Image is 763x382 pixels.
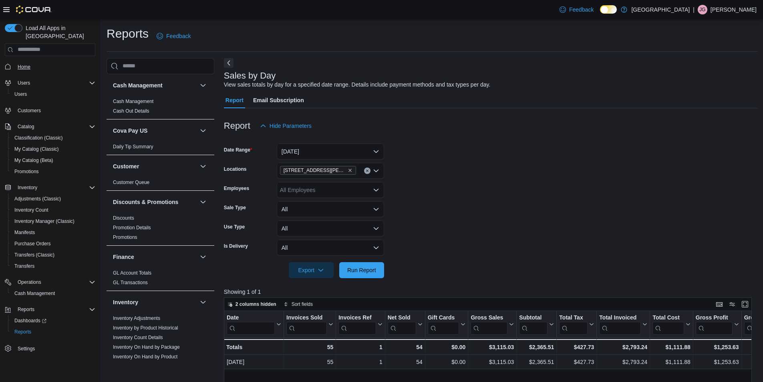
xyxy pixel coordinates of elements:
[14,183,95,192] span: Inventory
[113,325,178,331] a: Inventory by Product Historical
[727,299,737,309] button: Display options
[8,261,99,272] button: Transfers
[693,5,695,14] p: |
[2,182,99,193] button: Inventory
[113,325,178,331] span: Inventory by Product Historical
[224,58,234,68] button: Next
[427,314,459,321] div: Gift Cards
[11,216,78,226] a: Inventory Manager (Classic)
[113,179,149,186] span: Customer Queue
[107,26,149,42] h1: Reports
[18,64,30,70] span: Home
[711,5,757,14] p: [PERSON_NAME]
[2,61,99,73] button: Home
[227,314,281,334] button: Date
[227,314,275,334] div: Date
[113,298,197,306] button: Inventory
[14,263,34,269] span: Transfers
[8,204,99,216] button: Inventory Count
[559,314,594,334] button: Total Tax
[14,78,33,88] button: Users
[427,314,465,334] button: Gift Cards
[11,261,38,271] a: Transfers
[113,144,153,150] span: Daily Tip Summary
[600,5,617,14] input: Dark Mode
[11,250,95,260] span: Transfers (Classic)
[113,99,153,104] a: Cash Management
[257,118,315,134] button: Hide Parameters
[8,166,99,177] button: Promotions
[113,315,160,321] a: Inventory Adjustments
[696,314,733,334] div: Gross Profit
[388,357,423,367] div: 54
[599,357,647,367] div: $2,793.24
[18,80,30,86] span: Users
[11,327,95,337] span: Reports
[270,122,312,130] span: Hide Parameters
[11,316,95,325] span: Dashboards
[8,315,99,326] a: Dashboards
[14,329,31,335] span: Reports
[14,168,39,175] span: Promotions
[14,196,61,202] span: Adjustments (Classic)
[113,162,139,170] h3: Customer
[5,58,95,375] nav: Complex example
[599,314,641,334] div: Total Invoiced
[699,5,705,14] span: JG
[8,155,99,166] button: My Catalog (Beta)
[11,167,42,176] a: Promotions
[113,335,163,340] a: Inventory Count Details
[599,314,647,334] button: Total Invoiced
[113,198,197,206] button: Discounts & Promotions
[11,250,58,260] a: Transfers (Classic)
[652,314,690,334] button: Total Cost
[14,343,95,353] span: Settings
[519,314,548,321] div: Subtotal
[166,32,191,40] span: Feedback
[599,342,647,352] div: $2,793.24
[18,123,34,130] span: Catalog
[519,342,554,352] div: $2,365.51
[696,342,739,352] div: $1,253.63
[338,342,382,352] div: 1
[348,168,352,173] button: Remove 1165 McNutt Road from selection in this group
[339,262,384,278] button: Run Report
[113,162,197,170] button: Customer
[652,342,690,352] div: $1,111.88
[519,314,548,334] div: Subtotal
[14,344,38,354] a: Settings
[18,346,35,352] span: Settings
[113,81,163,89] h3: Cash Management
[14,241,51,247] span: Purchase Orders
[427,314,459,334] div: Gift Card Sales
[198,126,208,135] button: Cova Pay US
[11,216,95,226] span: Inventory Manager (Classic)
[107,268,214,291] div: Finance
[471,314,507,334] div: Gross Sales
[8,216,99,227] button: Inventory Manager (Classic)
[113,98,153,105] span: Cash Management
[113,224,151,231] span: Promotion Details
[286,342,333,352] div: 55
[11,205,95,215] span: Inventory Count
[14,62,95,72] span: Home
[11,133,95,143] span: Classification (Classic)
[14,305,95,314] span: Reports
[226,342,281,352] div: Totals
[224,224,245,230] label: Use Type
[559,357,594,367] div: $427.73
[471,314,514,334] button: Gross Sales
[107,213,214,245] div: Discounts & Promotions
[113,354,177,360] a: Inventory On Hand by Product
[652,314,684,334] div: Total Cost
[14,157,53,164] span: My Catalog (Beta)
[113,344,180,350] span: Inventory On Hand by Package
[107,142,214,155] div: Cova Pay US
[11,167,95,176] span: Promotions
[14,78,95,88] span: Users
[2,304,99,315] button: Reports
[224,81,491,89] div: View sales totals by day for a specified date range. Details include payment methods and tax type...
[224,299,280,309] button: 2 columns hidden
